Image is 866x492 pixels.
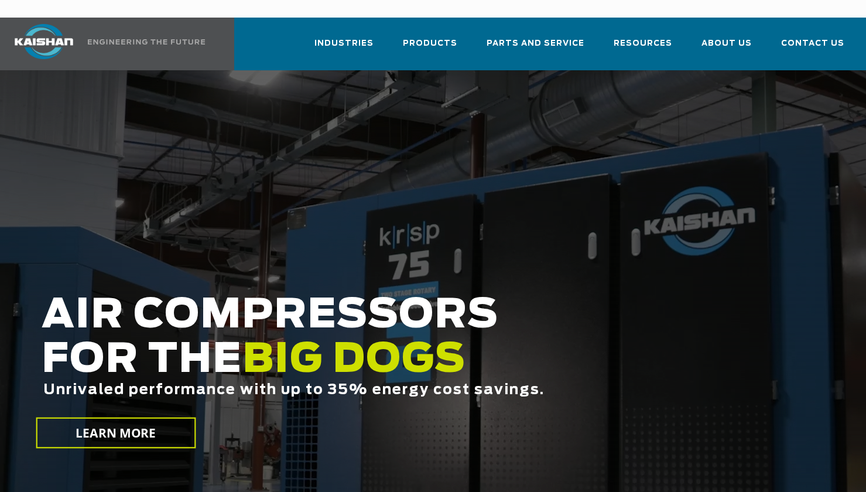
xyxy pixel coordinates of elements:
img: Engineering the future [88,39,205,45]
span: Parts and Service [487,37,584,50]
a: Products [403,28,457,68]
span: LEARN MORE [76,425,156,442]
a: Parts and Service [487,28,584,68]
a: LEARN MORE [36,418,196,449]
a: Industries [314,28,374,68]
a: About Us [701,28,752,68]
span: Contact Us [781,37,844,50]
a: Resources [614,28,672,68]
span: Products [403,37,457,50]
h2: AIR COMPRESSORS FOR THE [42,293,692,435]
span: About Us [701,37,752,50]
span: Industries [314,37,374,50]
span: Resources [614,37,672,50]
span: BIG DOGS [242,340,466,380]
a: Contact Us [781,28,844,68]
span: Unrivaled performance with up to 35% energy cost savings. [43,383,545,397]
